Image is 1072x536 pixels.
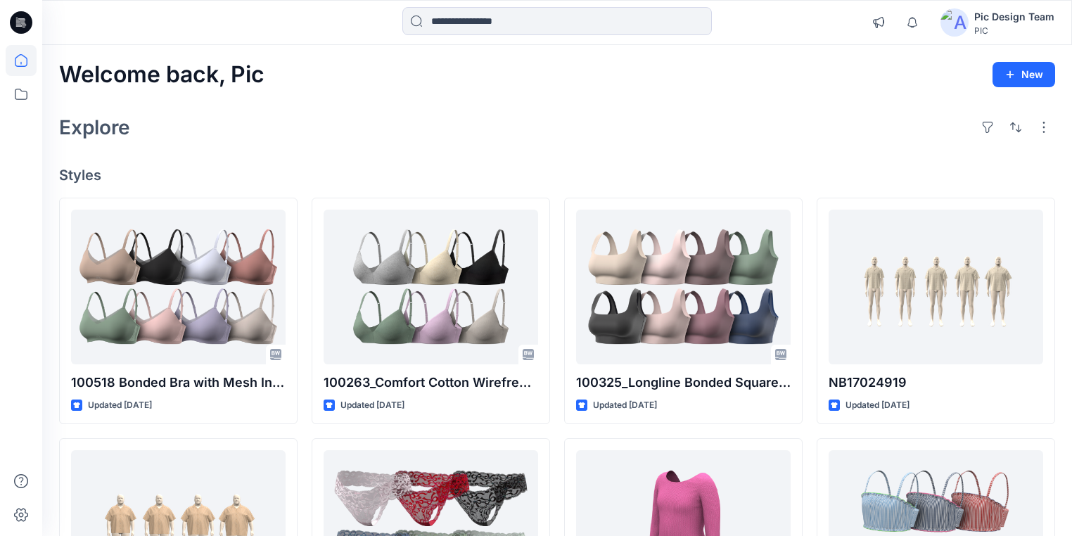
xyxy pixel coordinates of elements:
a: NB17024919 [829,210,1043,364]
p: Updated [DATE] [846,398,910,413]
p: Updated [DATE] [593,398,657,413]
p: Updated [DATE] [88,398,152,413]
p: 100263_Comfort Cotton Wirefree Bra [324,373,538,393]
h4: Styles [59,167,1055,184]
div: PIC [974,25,1054,36]
p: NB17024919 [829,373,1043,393]
div: Pic Design Team [974,8,1054,25]
a: 100518 Bonded Bra with Mesh Inserts [71,210,286,364]
button: New [993,62,1055,87]
h2: Welcome back, Pic [59,62,264,88]
a: 100325_Longline Bonded Square Neck Bra [576,210,791,364]
p: 100325_Longline Bonded Square Neck Bra [576,373,791,393]
a: 100263_Comfort Cotton Wirefree Bra [324,210,538,364]
h2: Explore [59,116,130,139]
p: Updated [DATE] [340,398,404,413]
img: avatar [940,8,969,37]
p: 100518 Bonded Bra with Mesh Inserts [71,373,286,393]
